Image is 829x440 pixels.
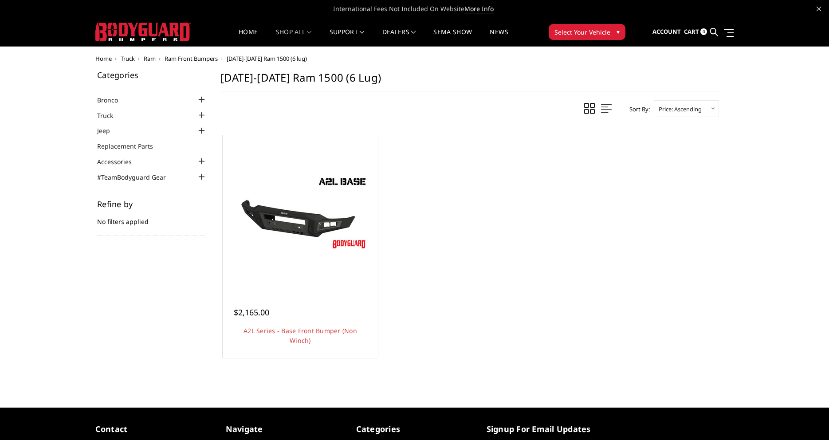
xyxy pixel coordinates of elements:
[234,307,269,318] span: $2,165.00
[97,141,164,151] a: Replacement Parts
[652,27,681,35] span: Account
[97,95,129,105] a: Bronco
[487,423,604,435] h5: signup for email updates
[220,71,719,91] h1: [DATE]-[DATE] Ram 1500 (6 lug)
[97,71,207,79] h5: Categories
[625,102,650,116] label: Sort By:
[97,200,207,208] h5: Refine by
[121,55,135,63] a: Truck
[617,27,620,36] span: ▾
[97,111,124,120] a: Truck
[464,4,494,13] a: More Info
[225,137,376,288] a: A2L Series - Base Front Bumper (Non Winch) A2L Series - Base Front Bumper (Non Winch)
[554,27,610,37] span: Select Your Vehicle
[433,29,472,46] a: SEMA Show
[239,29,258,46] a: Home
[549,24,625,40] button: Select Your Vehicle
[97,173,177,182] a: #TeamBodyguard Gear
[97,126,121,135] a: Jeep
[244,326,357,345] a: A2L Series - Base Front Bumper (Non Winch)
[95,55,112,63] a: Home
[97,200,207,236] div: No filters applied
[95,423,212,435] h5: contact
[700,28,707,35] span: 0
[356,423,473,435] h5: Categories
[227,55,307,63] span: [DATE]-[DATE] Ram 1500 (6 lug)
[382,29,416,46] a: Dealers
[652,20,681,44] a: Account
[97,157,143,166] a: Accessories
[226,423,343,435] h5: Navigate
[684,27,699,35] span: Cart
[165,55,218,63] a: Ram Front Bumpers
[276,29,312,46] a: shop all
[330,29,365,46] a: Support
[684,20,707,44] a: Cart 0
[95,23,191,41] img: BODYGUARD BUMPERS
[144,55,156,63] a: Ram
[490,29,508,46] a: News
